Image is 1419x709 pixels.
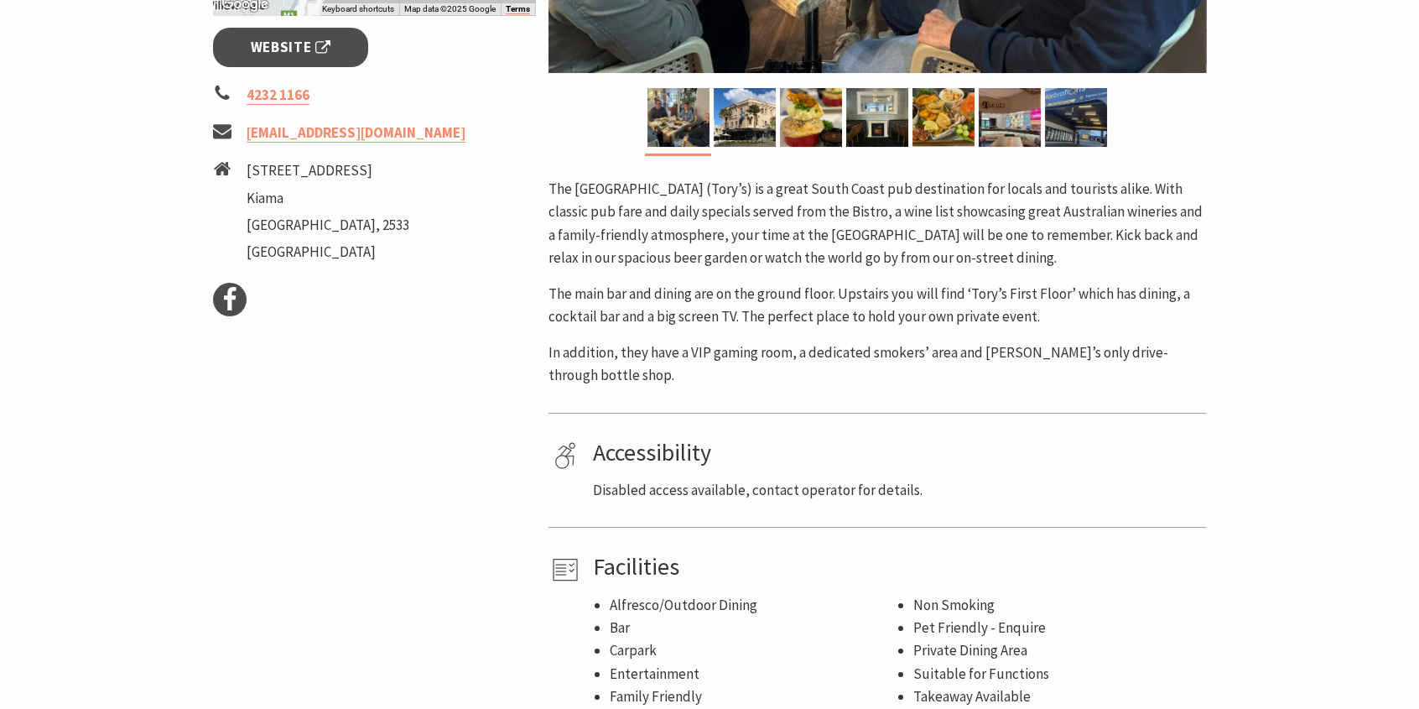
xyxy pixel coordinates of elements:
[979,88,1041,147] img: Upstairs Cocktail Bar
[846,88,908,147] img: Inside Dining
[247,123,465,143] a: [EMAIL_ADDRESS][DOMAIN_NAME]
[247,187,409,210] li: Kiama
[780,88,842,147] img: Food
[610,617,897,639] li: Bar
[548,283,1206,328] p: The main bar and dining are on the ground floor. Upstairs you will find ‘Tory’s First Floor’ whic...
[247,214,409,237] li: [GEOGRAPHIC_DATA], 2533
[247,159,409,182] li: [STREET_ADDRESS]
[548,178,1206,269] p: The [GEOGRAPHIC_DATA] (Tory’s) is a great South Coast pub destination for locals and tourists ali...
[913,617,1200,639] li: Pet Friendly - Enquire
[610,686,897,708] li: Family Friendly
[913,663,1200,686] li: Suitable for Functions
[247,241,409,263] li: [GEOGRAPHIC_DATA]
[213,28,368,67] a: Website
[647,88,709,147] img: Guests Eating
[593,479,1200,502] p: Disabled access available, contact operator for details.
[610,663,897,686] li: Entertainment
[913,594,1200,617] li: Non Smoking
[610,639,897,662] li: Carpark
[610,594,897,617] li: Alfresco/Outdoor Dining
[506,4,530,14] a: Terms (opens in new tab)
[912,88,975,147] img: Seafood Platter
[548,341,1206,387] p: In addition, they have a VIP gaming room, a dedicated smokers’ area and [PERSON_NAME]’s only driv...
[913,686,1200,708] li: Takeaway Available
[251,36,331,59] span: Website
[404,4,496,13] span: Map data ©2025 Google
[322,3,394,15] button: Keyboard shortcuts
[247,86,309,105] a: 4232 1166
[593,553,1200,581] h4: Facilities
[714,88,776,147] img: Kiama Inn Hotel
[913,639,1200,662] li: Private Dining Area
[1045,88,1107,147] img: Bottle Shop
[593,439,1200,467] h4: Accessibility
